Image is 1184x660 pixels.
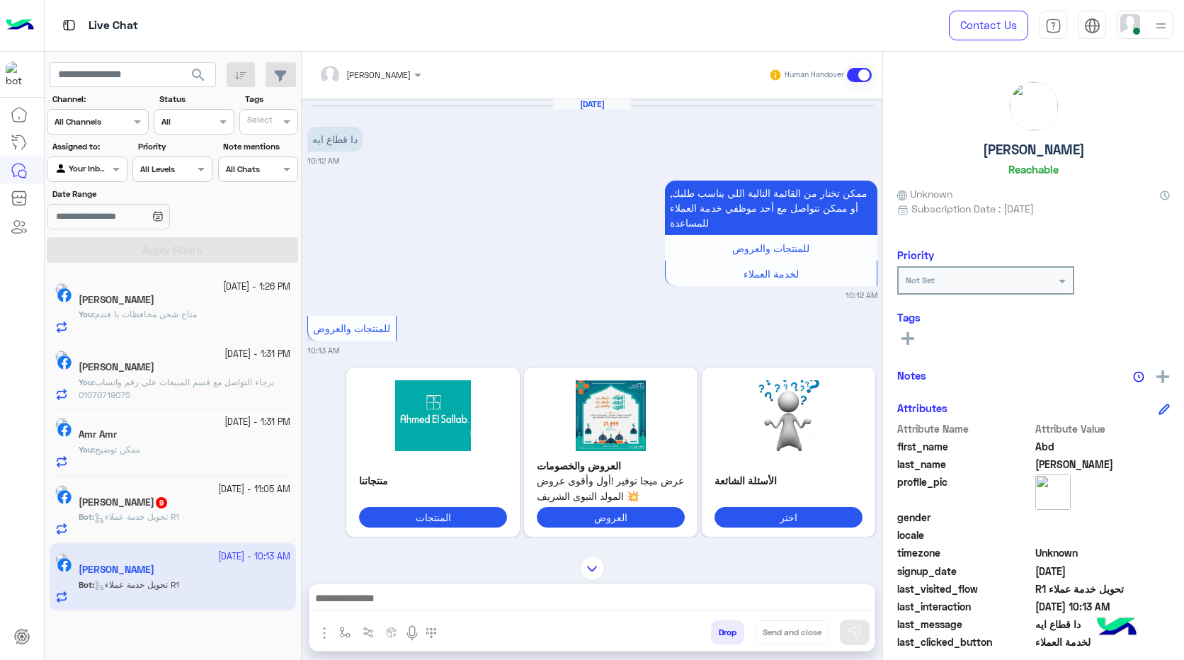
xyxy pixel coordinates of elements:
[57,355,72,370] img: Facebook
[363,627,374,638] img: Trigger scenario
[94,511,179,522] span: تحويل خدمة عملاء R1
[218,483,290,496] small: [DATE] - 11:05 AM
[897,249,934,261] h6: Priority
[537,507,685,528] button: العروض
[55,418,68,431] img: picture
[911,201,1034,216] span: Subscription Date : [DATE]
[1035,617,1171,632] span: دا قطاع ايه
[1120,14,1140,34] img: userImage
[79,444,95,455] b: :
[1035,545,1171,560] span: Unknown
[537,458,685,473] p: العروض والخصومات
[52,93,147,106] label: Channel:
[897,439,1032,454] span: first_name
[1156,370,1169,383] img: add
[1092,603,1142,653] img: hulul-logo.png
[95,309,197,319] span: متاح شحن محافظات يا فندم
[159,93,232,106] label: Status
[715,380,863,451] img: 2LTYp9im2LnYqSDYs9mE2KfYqC5wbmc%3D.png
[224,348,290,361] small: [DATE] - 1:31 PM
[79,309,95,319] b: :
[1035,528,1171,542] span: null
[715,507,863,528] button: اختر
[1010,82,1058,130] img: picture
[897,421,1032,436] span: Attribute Name
[897,369,926,382] h6: Notes
[55,351,68,363] img: picture
[897,402,947,414] h6: Attributes
[6,11,34,40] img: Logo
[537,473,685,503] span: عرض ميجا توفير !أول وأقوى عروض المولد النبوى الشريف 💥
[245,113,273,130] div: Select
[949,11,1028,40] a: Contact Us
[983,142,1085,158] h5: [PERSON_NAME]
[1035,474,1071,510] img: picture
[47,237,298,263] button: Apply Filters
[1035,599,1171,614] span: 2025-09-21T07:13:41.957Z
[1152,17,1170,35] img: profile
[386,627,397,638] img: create order
[307,345,339,356] small: 10:13 AM
[625,541,639,555] button: 3 of 2
[897,510,1032,525] span: gender
[897,528,1032,542] span: locale
[1133,371,1144,382] img: notes
[1035,564,1171,579] span: 2025-09-21T07:13:01.249Z
[223,140,296,153] label: Note mentions
[553,99,631,109] h6: [DATE]
[582,541,596,555] button: 1 of 2
[848,625,862,639] img: send message
[426,627,437,639] img: make a call
[224,416,290,429] small: [DATE] - 1:31 PM
[665,181,877,235] p: 21/9/2025, 10:12 AM
[79,294,154,306] h5: عمرواحمد ضيف
[316,625,333,642] img: send attachment
[79,511,92,522] span: Bot
[603,541,617,555] button: 2 of 2
[339,627,351,638] img: select flow
[897,564,1032,579] span: signup_date
[57,490,72,504] img: Facebook
[6,62,31,87] img: 322208621163248
[79,428,117,440] h5: Amr Amr
[52,188,211,200] label: Date Range
[307,155,339,166] small: 10:12 AM
[897,186,952,201] span: Unknown
[307,127,363,152] p: 21/9/2025, 10:12 AM
[1039,11,1067,40] a: tab
[57,423,72,437] img: Facebook
[79,496,169,508] h5: Mohsen Elenany
[79,309,93,319] span: You
[223,280,290,294] small: [DATE] - 1:26 PM
[1035,581,1171,596] span: تحويل خدمة عملاء R1
[79,361,154,373] h5: Mohamed Moustafa
[359,473,507,488] p: منتجاتنا
[346,69,411,80] span: [PERSON_NAME]
[79,377,274,400] span: برجاء التواصل مع قسم المبيعات علي رقم واتساب 01070719075
[1008,163,1059,176] h6: Reachable
[897,457,1032,472] span: last_name
[785,69,844,81] small: Human Handover
[897,474,1032,507] span: profile_pic
[1035,510,1171,525] span: null
[57,288,72,302] img: Facebook
[897,311,1170,324] h6: Tags
[897,599,1032,614] span: last_interaction
[89,16,138,35] p: Live Chat
[1035,421,1171,436] span: Attribute Value
[380,620,404,644] button: create order
[359,380,507,451] img: 2LPZhNin2KgucG5n.png
[1084,18,1100,34] img: tab
[1035,635,1171,649] span: لخدمة العملاء
[156,497,167,508] span: 9
[79,511,94,522] b: :
[897,545,1032,560] span: timezone
[60,16,78,34] img: tab
[52,140,125,153] label: Assigned to:
[79,377,93,387] span: You
[313,322,390,334] span: للمنتجات والعروض
[357,620,380,644] button: Trigger scenario
[897,617,1032,632] span: last_message
[580,556,605,581] img: scroll
[744,268,799,280] span: لخدمة العملاء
